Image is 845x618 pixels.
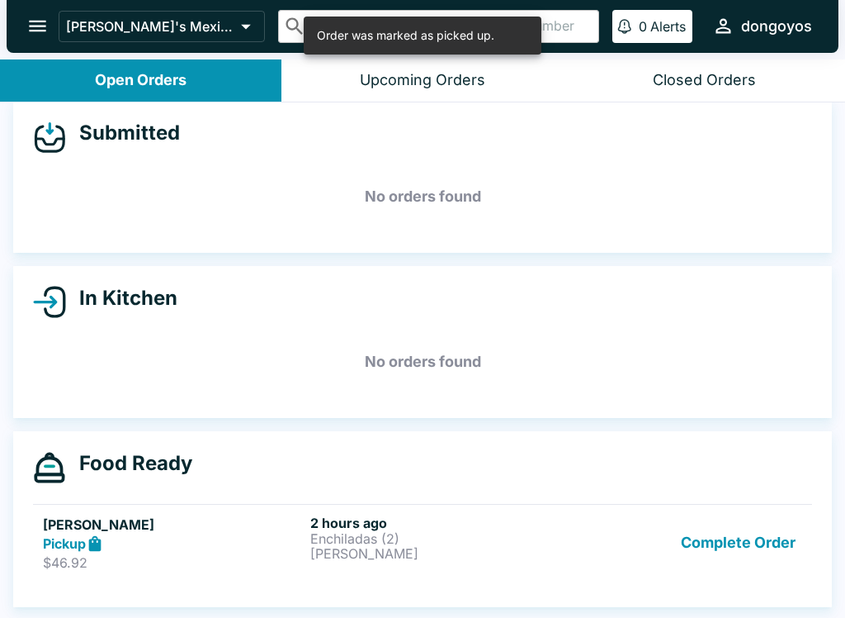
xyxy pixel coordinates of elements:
p: [PERSON_NAME] [310,546,571,561]
h6: 2 hours ago [310,515,571,531]
strong: Pickup [43,535,86,552]
div: Order was marked as picked up. [317,21,494,50]
p: [PERSON_NAME]'s Mexican Food [66,18,234,35]
a: [PERSON_NAME]Pickup$46.922 hours agoEnchiladas (2)[PERSON_NAME]Complete Order [33,504,812,582]
h5: No orders found [33,332,812,392]
h4: In Kitchen [66,286,177,311]
button: open drawer [17,5,59,47]
button: dongoyos [706,8,819,44]
div: Open Orders [95,71,186,90]
div: Closed Orders [653,71,756,90]
p: Alerts [650,18,686,35]
p: 0 [639,18,647,35]
p: Enchiladas (2) [310,531,571,546]
h5: No orders found [33,167,812,226]
p: $46.92 [43,554,304,571]
div: dongoyos [741,17,812,36]
div: Upcoming Orders [360,71,485,90]
h4: Food Ready [66,451,192,476]
h4: Submitted [66,121,180,145]
button: [PERSON_NAME]'s Mexican Food [59,11,265,42]
button: Complete Order [674,515,802,572]
h5: [PERSON_NAME] [43,515,304,535]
